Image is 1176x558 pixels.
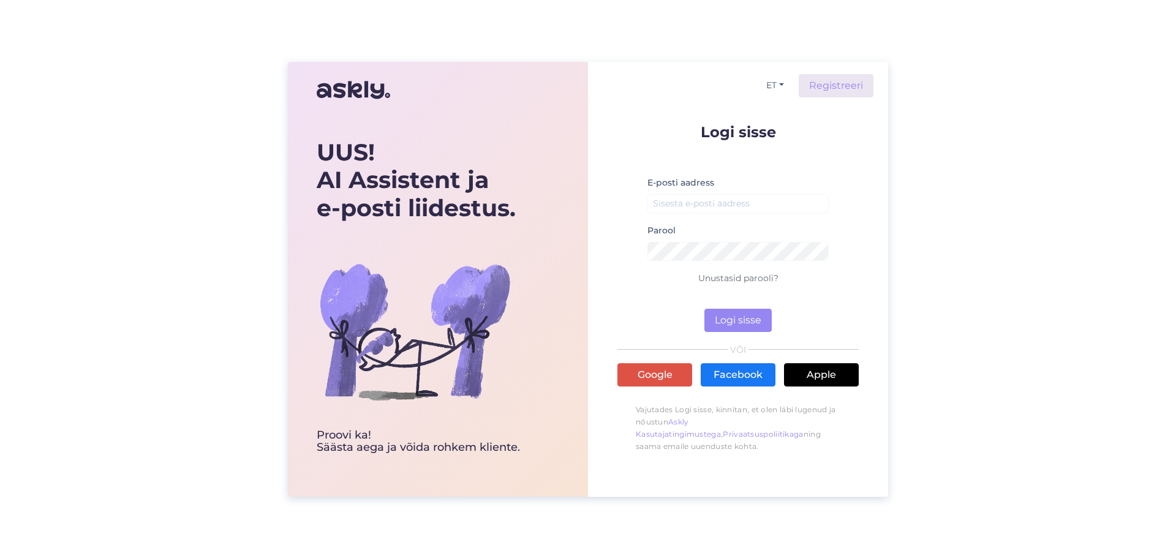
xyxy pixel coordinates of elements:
[317,138,520,222] div: UUS! AI Assistent ja e-posti liidestus.
[799,74,873,97] a: Registreeri
[317,233,513,429] img: bg-askly
[761,77,789,94] button: ET
[723,429,803,439] a: Privaatsuspoliitikaga
[647,194,829,213] input: Sisesta e-posti aadress
[647,224,676,237] label: Parool
[698,273,778,284] a: Unustasid parooli?
[701,363,775,386] a: Facebook
[617,363,692,386] a: Google
[784,363,859,386] a: Apple
[704,309,772,332] button: Logi sisse
[647,176,714,189] label: E-posti aadress
[617,398,859,459] p: Vajutades Logi sisse, kinnitan, et olen läbi lugenud ja nõustun , ning saama emaile uuenduste kohta.
[317,75,390,105] img: Askly
[728,345,748,354] span: VÕI
[636,417,721,439] a: Askly Kasutajatingimustega
[317,429,520,454] div: Proovi ka! Säästa aega ja võida rohkem kliente.
[617,124,859,140] p: Logi sisse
